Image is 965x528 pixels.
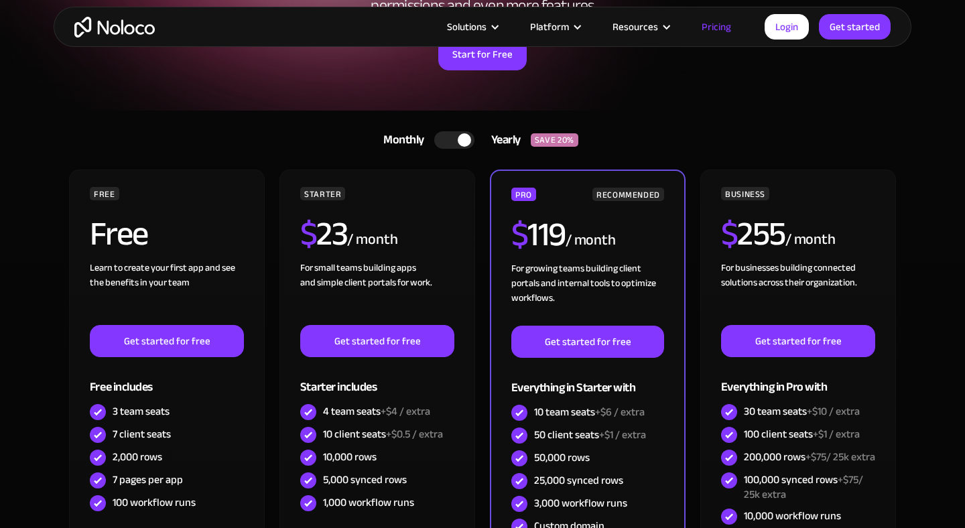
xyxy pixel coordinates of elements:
[511,203,528,266] span: $
[744,509,841,523] div: 10,000 workflow runs
[721,325,875,357] a: Get started for free
[300,357,454,401] div: Starter includes
[721,187,769,200] div: BUSINESS
[511,358,664,401] div: Everything in Starter with
[744,427,860,442] div: 100 client seats
[113,427,171,442] div: 7 client seats
[447,18,487,36] div: Solutions
[113,404,170,419] div: 3 team seats
[511,188,536,201] div: PRO
[595,402,645,422] span: +$6 / extra
[90,187,119,200] div: FREE
[744,472,875,502] div: 100,000 synced rows
[438,38,527,70] a: Start for Free
[113,495,196,510] div: 100 workflow runs
[90,325,244,357] a: Get started for free
[347,229,397,251] div: / month
[511,326,664,358] a: Get started for free
[513,18,596,36] div: Platform
[592,188,664,201] div: RECOMMENDED
[613,18,658,36] div: Resources
[744,450,875,464] div: 200,000 rows
[323,404,430,419] div: 4 team seats
[566,230,616,251] div: / month
[721,261,875,325] div: For businesses building connected solutions across their organization. ‍
[300,261,454,325] div: For small teams building apps and simple client portals for work. ‍
[386,424,443,444] span: +$0.5 / extra
[596,18,685,36] div: Resources
[721,202,738,265] span: $
[113,472,183,487] div: 7 pages per app
[806,447,875,467] span: +$75/ 25k extra
[765,14,809,40] a: Login
[90,261,244,325] div: Learn to create your first app and see the benefits in your team ‍
[474,130,531,150] div: Yearly
[511,218,566,251] h2: 119
[531,133,578,147] div: SAVE 20%
[534,450,590,465] div: 50,000 rows
[534,427,646,442] div: 50 client seats
[430,18,513,36] div: Solutions
[511,261,664,326] div: For growing teams building client portals and internal tools to optimize workflows.
[599,425,646,445] span: +$1 / extra
[300,187,345,200] div: STARTER
[90,217,148,251] h2: Free
[744,470,863,505] span: +$75/ 25k extra
[300,202,317,265] span: $
[534,405,645,419] div: 10 team seats
[300,325,454,357] a: Get started for free
[534,496,627,511] div: 3,000 workflow runs
[744,404,860,419] div: 30 team seats
[721,357,875,401] div: Everything in Pro with
[367,130,434,150] div: Monthly
[90,357,244,401] div: Free includes
[323,450,377,464] div: 10,000 rows
[323,472,407,487] div: 5,000 synced rows
[785,229,836,251] div: / month
[807,401,860,421] span: +$10 / extra
[113,450,162,464] div: 2,000 rows
[685,18,748,36] a: Pricing
[534,473,623,488] div: 25,000 synced rows
[813,424,860,444] span: +$1 / extra
[74,17,155,38] a: home
[300,217,348,251] h2: 23
[323,495,414,510] div: 1,000 workflow runs
[323,427,443,442] div: 10 client seats
[530,18,569,36] div: Platform
[721,217,785,251] h2: 255
[381,401,430,421] span: +$4 / extra
[819,14,891,40] a: Get started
